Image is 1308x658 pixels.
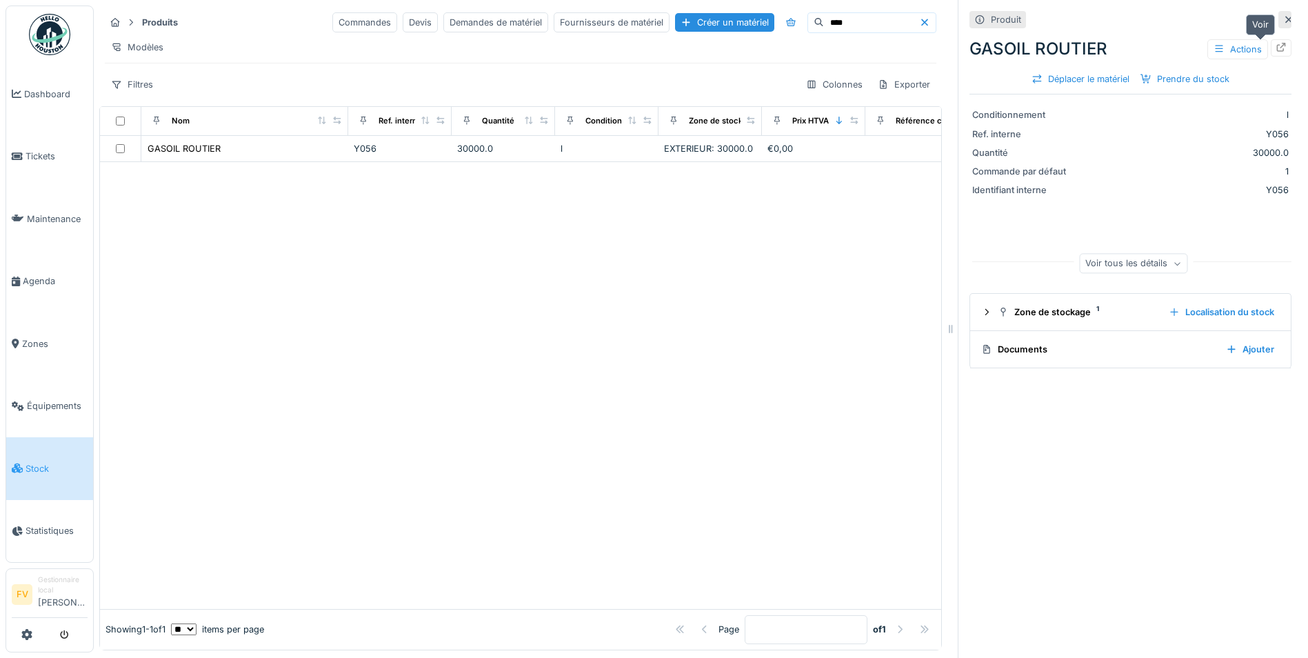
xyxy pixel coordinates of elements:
[12,575,88,618] a: FV Gestionnaire local[PERSON_NAME]
[6,63,93,126] a: Dashboard
[972,108,1076,121] div: Conditionnement
[872,74,936,94] div: Exporter
[6,250,93,313] a: Agenda
[27,399,88,412] span: Équipements
[689,115,756,127] div: Zone de stockage
[1246,14,1275,34] div: Voir
[976,299,1285,325] summary: Zone de stockage1Localisation du stock
[1079,254,1187,274] div: Voir tous les détails
[457,142,550,155] div: 30000.0
[332,12,397,32] div: Commandes
[792,115,829,127] div: Prix HTVA
[664,143,753,154] span: EXTERIEUR: 30000.0
[585,115,651,127] div: Conditionnement
[972,183,1076,197] div: Identifiant interne
[561,142,653,155] div: l
[29,14,70,55] img: Badge_color-CXgf-gQk.svg
[1135,70,1235,88] div: Prendre du stock
[6,126,93,188] a: Tickets
[26,524,88,537] span: Statistiques
[718,623,739,636] div: Page
[873,623,886,636] strong: of 1
[38,575,88,596] div: Gestionnaire local
[23,275,88,288] span: Agenda
[27,212,88,226] span: Maintenance
[972,165,1076,178] div: Commande par défaut
[1220,340,1280,359] div: Ajouter
[1163,303,1280,321] div: Localisation du stock
[1081,128,1289,141] div: Y056
[675,13,774,32] div: Créer un matériel
[981,343,1215,356] div: Documents
[896,115,986,127] div: Référence constructeur
[22,337,88,350] span: Zones
[482,115,514,127] div: Quantité
[171,623,264,636] div: items per page
[6,188,93,250] a: Maintenance
[6,437,93,500] a: Stock
[24,88,88,101] span: Dashboard
[12,584,32,605] li: FV
[6,312,93,375] a: Zones
[105,37,170,57] div: Modèles
[26,462,88,475] span: Stock
[998,306,1158,319] div: Zone de stockage
[800,74,869,94] div: Colonnes
[1026,70,1135,88] div: Déplacer le matériel
[6,375,93,438] a: Équipements
[172,115,190,127] div: Nom
[972,146,1076,159] div: Quantité
[767,142,860,155] div: €0,00
[554,12,670,32] div: Fournisseurs de matériel
[137,16,183,29] strong: Produits
[403,12,438,32] div: Devis
[976,337,1285,362] summary: DocumentsAjouter
[1081,165,1289,178] div: 1
[969,37,1291,61] div: GASOIL ROUTIER
[443,12,548,32] div: Demandes de matériel
[1081,108,1289,121] div: l
[972,128,1076,141] div: Ref. interne
[1081,146,1289,159] div: 30000.0
[148,142,221,155] div: GASOIL ROUTIER
[105,623,165,636] div: Showing 1 - 1 of 1
[38,575,88,615] li: [PERSON_NAME]
[105,74,159,94] div: Filtres
[379,115,422,127] div: Ref. interne
[991,13,1021,26] div: Produit
[26,150,88,163] span: Tickets
[1207,39,1268,59] div: Actions
[6,500,93,563] a: Statistiques
[354,142,446,155] div: Y056
[1081,183,1289,197] div: Y056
